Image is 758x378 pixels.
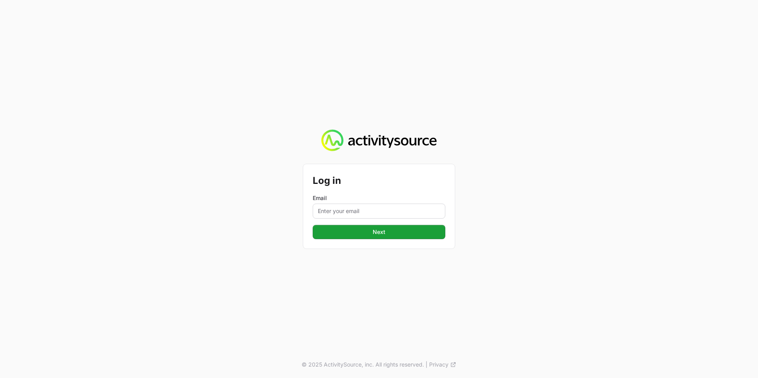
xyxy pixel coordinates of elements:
[429,361,456,369] a: Privacy
[373,227,385,237] span: Next
[313,204,445,219] input: Enter your email
[426,361,428,369] span: |
[313,225,445,239] button: Next
[313,174,445,188] h2: Log in
[313,194,445,202] label: Email
[302,361,424,369] p: © 2025 ActivitySource, inc. All rights reserved.
[321,129,436,152] img: Activity Source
